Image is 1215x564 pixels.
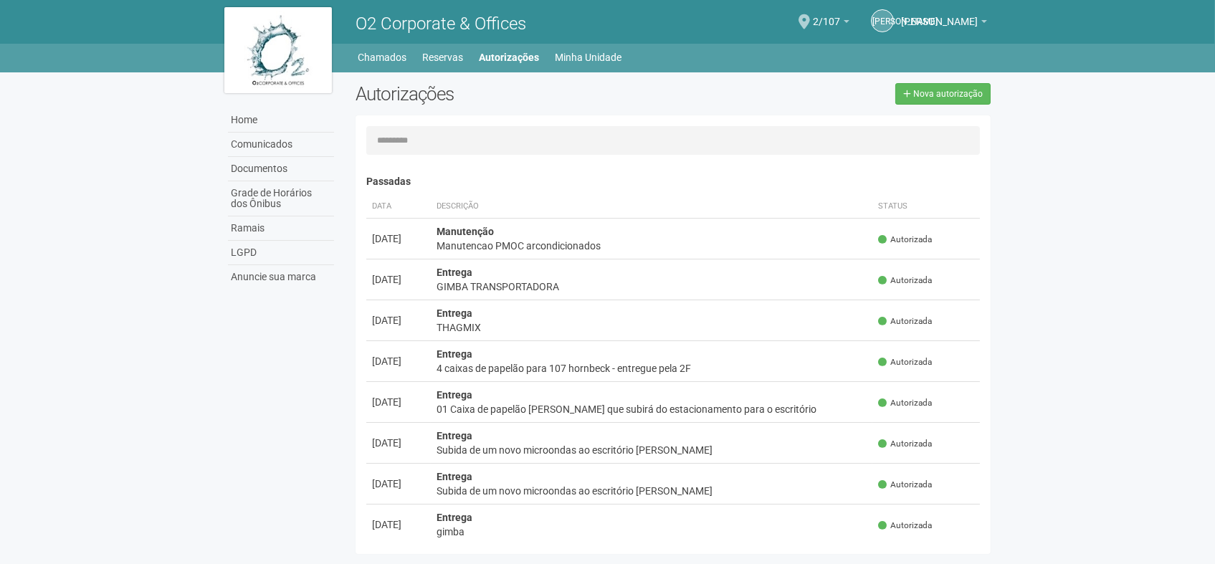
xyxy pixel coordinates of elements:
strong: Entrega [437,471,472,482]
div: THAGMIX [437,320,867,335]
span: Autorizada [878,315,932,328]
a: Reservas [423,47,464,67]
strong: Manutenção [437,226,494,237]
span: Juliana Oliveira [901,2,978,27]
span: O2 Corporate & Offices [356,14,526,34]
div: 4 caixas de papelão para 107 hornbeck - entregue pela 2F [437,361,867,376]
a: LGPD [228,241,334,265]
div: GIMBA TRANSPORTADORA [437,279,867,294]
a: Anuncie sua marca [228,265,334,289]
div: [DATE] [372,477,425,491]
a: [PERSON_NAME] [901,18,987,29]
a: Minha Unidade [556,47,622,67]
div: [DATE] [372,436,425,450]
th: Status [872,195,980,219]
a: 2/107 [813,18,849,29]
a: Autorizações [480,47,540,67]
a: Comunicados [228,133,334,157]
th: Descrição [431,195,873,219]
a: Home [228,108,334,133]
img: logo.jpg [224,7,332,93]
a: [PERSON_NAME] [871,9,894,32]
span: Autorizada [878,479,932,491]
strong: Entrega [437,430,472,441]
strong: Entrega [437,389,472,401]
th: Data [366,195,431,219]
h4: Passadas [366,176,981,187]
span: Autorizada [878,274,932,287]
span: Autorizada [878,397,932,409]
div: [DATE] [372,313,425,328]
h2: Autorizações [356,83,662,105]
span: 2/107 [813,2,840,27]
a: Nova autorização [895,83,991,105]
div: gimba [437,525,867,539]
span: Autorizada [878,438,932,450]
strong: Entrega [437,512,472,523]
div: [DATE] [372,272,425,287]
span: Autorizada [878,520,932,532]
div: Subida de um novo microondas ao escritório [PERSON_NAME] [437,484,867,498]
div: Subida de um novo microondas ao escritório [PERSON_NAME] [437,443,867,457]
div: 01 Caixa de papelão [PERSON_NAME] que subirá do estacionamento para o escritório [437,402,867,416]
a: Chamados [358,47,407,67]
span: Autorizada [878,234,932,246]
div: Manutencao PMOC arcondicionados [437,239,867,253]
strong: Entrega [437,267,472,278]
span: Autorizada [878,356,932,368]
div: [DATE] [372,354,425,368]
a: Ramais [228,216,334,241]
a: Documentos [228,157,334,181]
span: Nova autorização [913,89,983,99]
div: [DATE] [372,395,425,409]
a: Grade de Horários dos Ônibus [228,181,334,216]
strong: Entrega [437,348,472,360]
strong: Entrega [437,307,472,319]
div: [DATE] [372,231,425,246]
div: [DATE] [372,517,425,532]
